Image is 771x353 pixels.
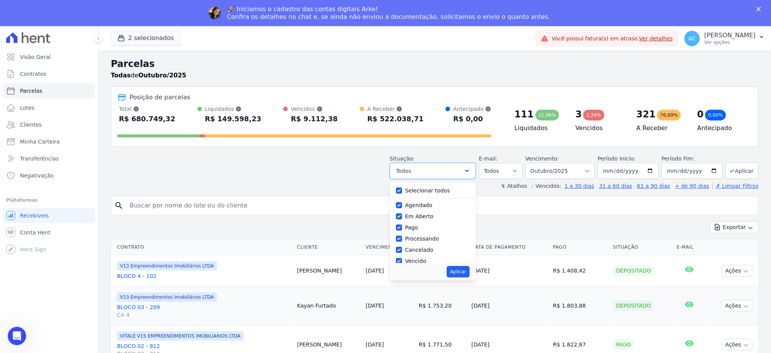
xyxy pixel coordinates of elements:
[3,225,95,240] a: Conta Hent
[710,221,759,233] button: Exportar
[111,71,186,80] p: de
[704,39,756,45] p: Ver opções
[453,105,491,113] div: Antecipado
[678,28,771,49] button: AC [PERSON_NAME] Ver opções
[291,113,337,125] div: R$ 9.112,38
[526,156,559,162] label: Vencimento:
[722,300,753,312] button: Ações
[698,108,704,120] div: 0
[390,156,415,162] label: Situação:
[20,104,35,112] span: Lotes
[468,239,550,255] th: Data de Pagamento
[3,117,95,132] a: Clientes
[3,134,95,149] a: Minha Carteira
[674,239,705,255] th: E-mail
[363,239,416,255] th: Vencimento
[366,268,384,274] a: [DATE]
[3,208,95,223] a: Recebíveis
[20,53,51,61] span: Visão Geral
[479,156,498,162] label: E-mail:
[576,124,624,133] h4: Vencidos
[698,124,746,133] h4: Antecipado
[550,239,610,255] th: Pago
[675,183,709,189] a: + de 90 dias
[636,124,685,133] h4: A Receber
[613,300,654,311] div: Depositado
[111,57,759,71] h2: Parcelas
[657,110,681,120] div: 76,69%
[205,113,262,125] div: R$ 149.598,23
[3,168,95,183] a: Negativação
[20,212,49,219] span: Recebíveis
[722,265,753,277] button: Ações
[117,261,217,271] span: V13 Empreendimentos Imobiliários LTDA
[576,108,582,120] div: 3
[405,202,432,208] label: Agendado
[3,151,95,166] a: Transferências
[117,293,217,302] span: V13 Empreendimentos Imobiliários LTDA
[20,155,59,162] span: Transferências
[3,83,95,99] a: Parcelas
[405,224,418,231] label: Pago
[20,121,42,129] span: Clientes
[294,239,362,255] th: Cliente
[583,110,604,120] div: 1,34%
[565,183,594,189] a: 1 a 30 dias
[514,108,534,120] div: 111
[722,339,753,351] button: Ações
[405,236,439,242] label: Processando
[117,303,291,319] a: BLOCO 03 - 209CA 4
[613,265,654,276] div: Depositado
[689,36,696,41] span: AC
[536,110,559,120] div: 21,98%
[8,327,26,345] iframe: Intercom live chat
[447,266,469,278] button: Aplicar
[139,72,187,79] strong: Outubro/2025
[639,35,673,42] a: Ver detalhes
[20,138,60,146] span: Minha Carteira
[756,7,764,12] div: Fechar
[111,31,180,45] button: 2 selecionados
[294,255,362,286] td: [PERSON_NAME]
[20,70,46,78] span: Contratos
[416,286,469,325] td: R$ 1.753,20
[405,258,426,264] label: Vencido
[705,110,726,120] div: 0,00%
[3,100,95,115] a: Lotes
[227,5,550,21] div: 🚀 Iniciamos o cadastro das contas digitais Arke! Confira os detalhes no chat e, se ainda não envi...
[20,172,54,179] span: Negativação
[662,155,723,163] label: Período Fim:
[501,183,527,189] label: ↯ Atalhos
[125,198,755,213] input: Buscar por nome do lote ou do cliente
[6,196,92,205] div: Plataformas
[550,255,610,286] td: R$ 1.408,42
[117,272,291,280] a: BLOCO 4 - 102
[20,87,42,95] span: Parcelas
[209,7,221,19] img: Profile image for Adriane
[468,255,550,286] td: [DATE]
[550,286,610,325] td: R$ 1.803,88
[366,341,384,348] a: [DATE]
[390,163,476,179] button: Todos
[205,105,262,113] div: Liquidados
[405,247,433,253] label: Cancelado
[367,113,424,125] div: R$ 522.038,71
[532,183,561,189] label: Vencidos:
[637,183,670,189] a: 61 a 90 dias
[111,239,294,255] th: Contrato
[636,108,656,120] div: 321
[405,213,434,219] label: Em Aberto
[119,105,175,113] div: Total
[294,286,362,325] td: Kayan Furtado
[119,113,175,125] div: R$ 680.749,32
[117,311,291,319] span: CA 4
[3,66,95,82] a: Contratos
[610,239,674,255] th: Situação
[366,303,384,309] a: [DATE]
[552,35,673,43] span: Você possui fatura(s) em atraso.
[453,113,491,125] div: R$ 0,00
[713,183,759,189] a: ✗ Limpar Filtros
[405,187,450,194] label: Selecionar todos
[114,201,123,210] i: search
[598,156,636,162] label: Período Inicío:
